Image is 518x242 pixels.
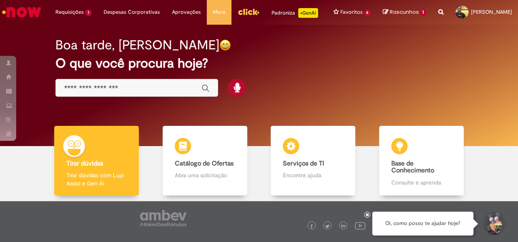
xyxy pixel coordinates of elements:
b: Serviços de TI [283,159,324,168]
a: Rascunhos [383,8,426,16]
a: Base de Conhecimento Consulte e aprenda [367,126,476,196]
b: Catálogo de Ofertas [175,159,234,168]
div: Oi, como posso te ajudar hoje? [372,212,473,236]
span: Favoritos [340,8,363,16]
img: logo_footer_linkedin.png [341,224,345,229]
span: Aprovações [172,8,201,16]
img: logo_footer_youtube.png [355,220,365,231]
button: Iniciar Conversa de Suporte [482,212,506,236]
p: Encontre ajuda [283,171,343,179]
span: [PERSON_NAME] [471,8,512,15]
span: 1 [420,9,426,16]
p: Abra uma solicitação [175,171,235,179]
h2: O que você procura hoje? [55,56,462,70]
span: 6 [364,9,371,16]
a: Tirar dúvidas Tirar dúvidas com Lupi Assist e Gen Ai [42,126,151,196]
img: logo_footer_ambev_rotulo_gray.png [140,210,187,226]
h2: Boa tarde, [PERSON_NAME] [55,38,219,52]
span: Rascunhos [390,8,419,16]
img: happy-face.png [219,39,231,51]
span: 1 [85,9,91,16]
b: Base de Conhecimento [391,159,434,175]
span: Requisições [55,8,84,16]
span: More [213,8,225,16]
p: +GenAi [298,8,318,18]
span: Despesas Corporativas [104,8,160,16]
img: ServiceNow [1,4,42,20]
a: Serviços de TI Encontre ajuda [259,126,367,196]
img: click_logo_yellow_360x200.png [238,6,259,18]
p: Tirar dúvidas com Lupi Assist e Gen Ai [66,171,127,187]
img: logo_footer_facebook.png [310,224,314,228]
img: logo_footer_twitter.png [325,224,329,228]
p: Consulte e aprenda [391,178,452,187]
div: Padroniza [272,8,318,18]
b: Tirar dúvidas [66,159,103,168]
a: Catálogo de Ofertas Abra uma solicitação [151,126,259,196]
